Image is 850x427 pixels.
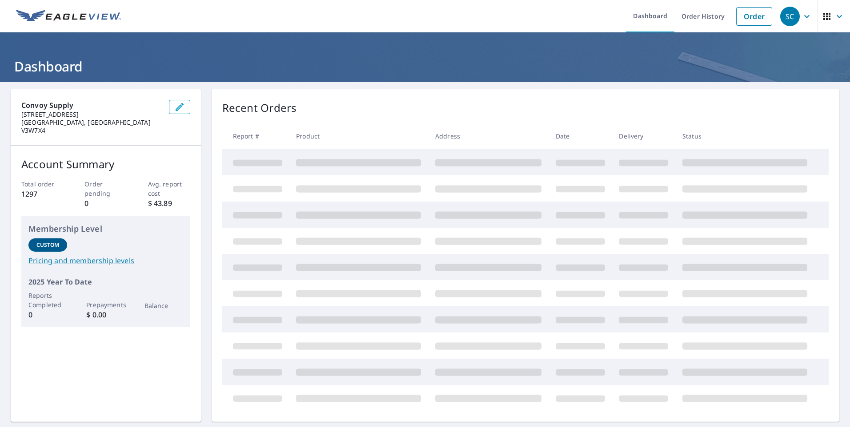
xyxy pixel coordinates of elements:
th: Report # [222,123,289,149]
th: Date [549,123,612,149]
th: Product [289,123,428,149]
p: 0 [84,198,127,209]
p: Account Summary [21,156,190,172]
p: 0 [28,309,67,320]
p: [GEOGRAPHIC_DATA], [GEOGRAPHIC_DATA] V3W7X4 [21,119,162,134]
p: Recent Orders [222,100,297,116]
p: Avg. report cost [148,179,190,198]
p: [STREET_ADDRESS] [21,111,162,119]
p: 1297 [21,189,64,199]
p: 2025 Year To Date [28,277,183,287]
p: Total order [21,179,64,189]
div: SC [780,7,800,26]
p: Custom [36,241,60,249]
p: Reports Completed [28,291,67,309]
p: $ 0.00 [86,309,125,320]
p: Membership Level [28,223,183,235]
h1: Dashboard [11,57,839,75]
th: Delivery [612,123,675,149]
p: Order pending [84,179,127,198]
th: Status [675,123,814,149]
p: Convoy Supply [21,100,162,111]
a: Pricing and membership levels [28,255,183,266]
p: $ 43.89 [148,198,190,209]
img: EV Logo [16,10,121,23]
p: Prepayments [86,300,125,309]
p: Balance [144,301,183,310]
a: Order [736,7,772,26]
th: Address [428,123,549,149]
